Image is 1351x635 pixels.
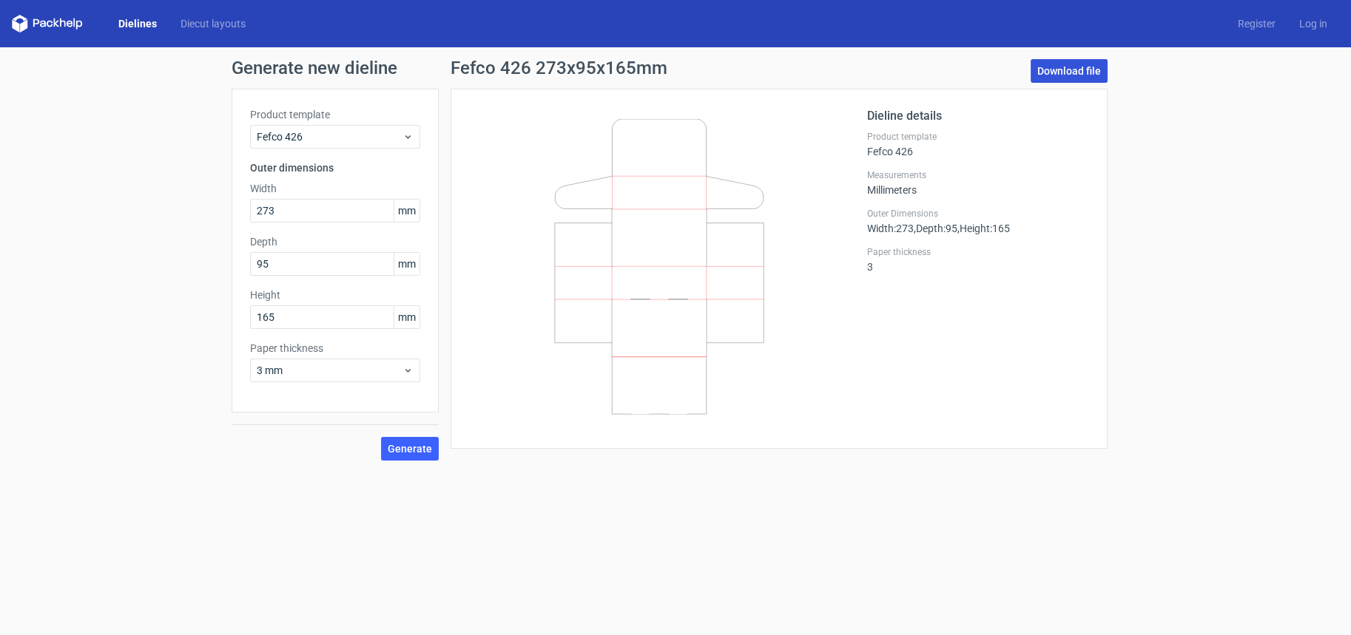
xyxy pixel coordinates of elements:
label: Paper thickness [867,246,1089,258]
span: mm [394,306,420,328]
a: Register [1226,16,1287,31]
label: Height [250,288,420,302]
span: Width : 273 [867,223,914,234]
div: Fefco 426 [867,131,1089,157]
a: Download file [1031,59,1108,83]
a: Diecut layouts [169,16,257,31]
label: Measurements [867,169,1089,181]
label: Depth [250,234,420,249]
label: Paper thickness [250,341,420,356]
div: 3 [867,246,1089,273]
h2: Dieline details [867,107,1089,125]
span: mm [394,200,420,222]
span: Generate [388,444,432,454]
label: Product template [867,131,1089,143]
a: Dielines [107,16,169,31]
span: , Height : 165 [957,223,1010,234]
div: Millimeters [867,169,1089,196]
h1: Generate new dieline [232,59,1119,77]
label: Outer Dimensions [867,208,1089,220]
span: , Depth : 95 [914,223,957,234]
button: Generate [381,437,439,461]
label: Product template [250,107,420,122]
span: Fefco 426 [257,129,402,144]
h1: Fefco 426 273x95x165mm [451,59,667,77]
span: 3 mm [257,363,402,378]
h3: Outer dimensions [250,160,420,175]
span: mm [394,253,420,275]
a: Log in [1287,16,1339,31]
label: Width [250,181,420,196]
